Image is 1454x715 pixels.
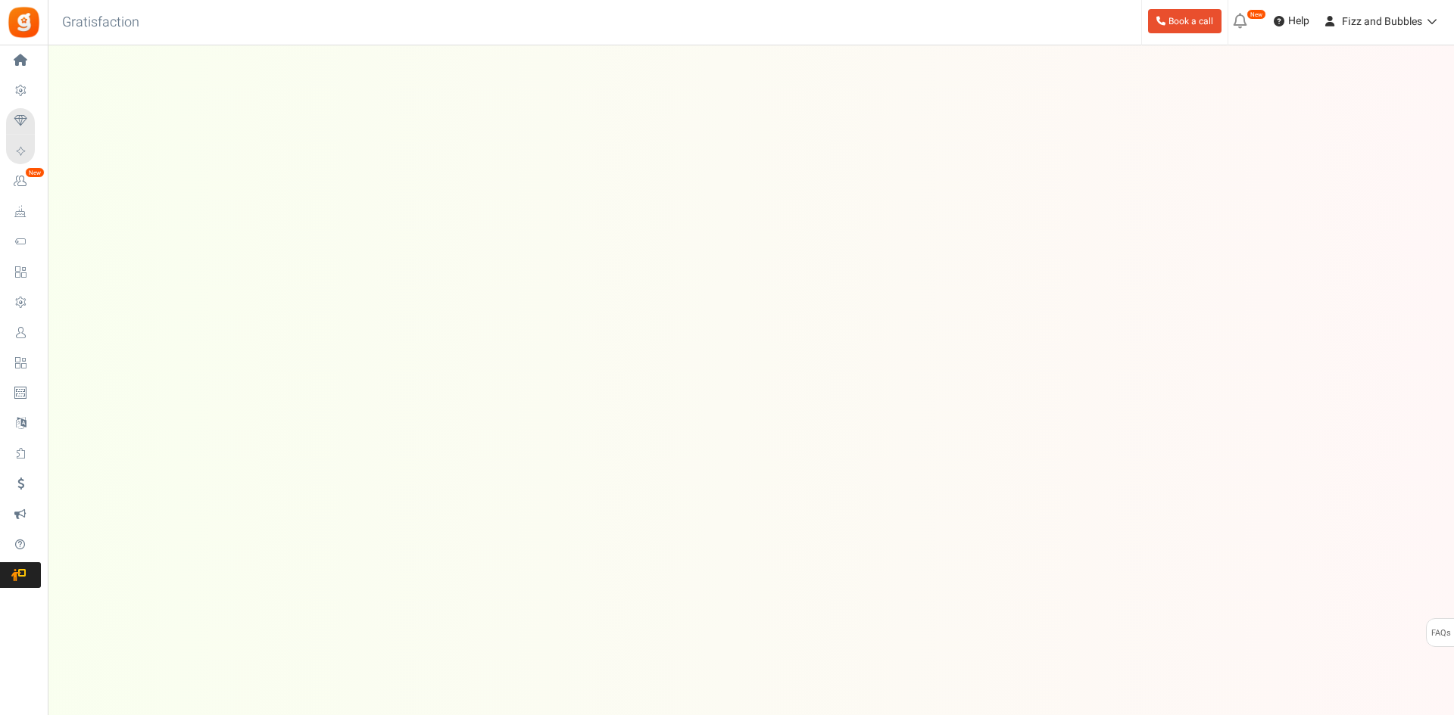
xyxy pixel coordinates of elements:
a: Book a call [1148,9,1222,33]
span: FAQs [1431,619,1451,648]
a: New [6,169,41,194]
a: Help [1268,9,1315,33]
em: New [1247,9,1266,20]
span: Help [1284,14,1309,29]
h3: Gratisfaction [45,8,156,38]
img: Gratisfaction [7,5,41,39]
span: Fizz and Bubbles [1342,14,1422,30]
em: New [25,167,45,178]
